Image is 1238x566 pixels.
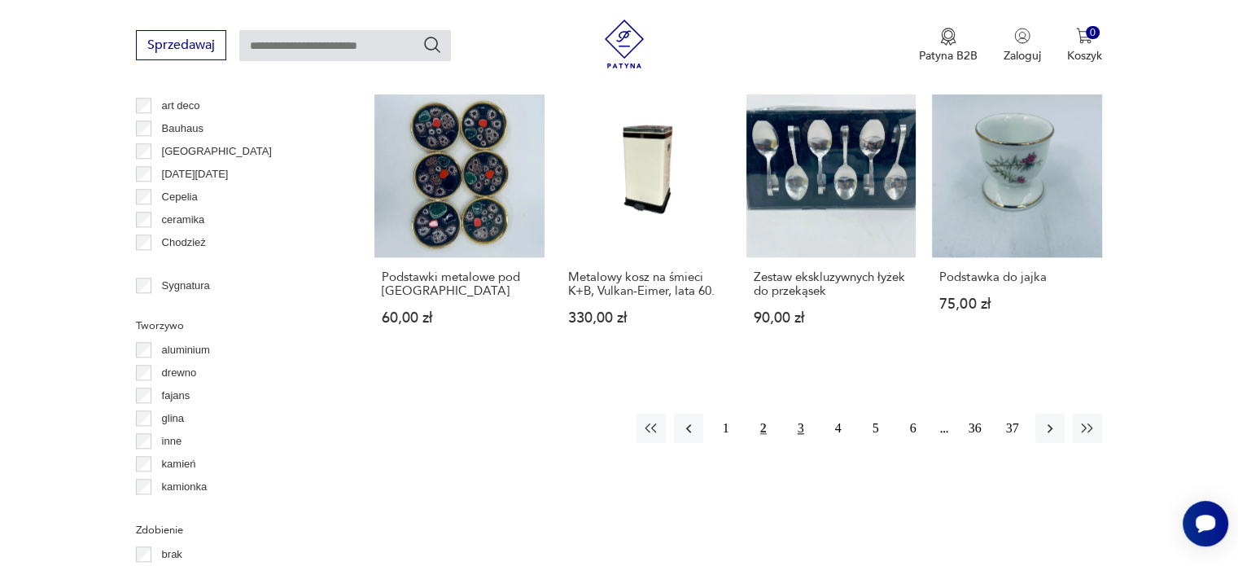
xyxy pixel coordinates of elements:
[136,30,226,60] button: Sprzedawaj
[162,143,272,160] p: [GEOGRAPHIC_DATA]
[919,28,978,64] a: Ikona medaluPatyna B2B
[940,28,956,46] img: Ikona medalu
[162,546,182,564] p: brak
[1004,28,1041,64] button: Zaloguj
[162,120,203,138] p: Bauhaus
[919,28,978,64] button: Patyna B2B
[422,35,442,55] button: Szukaj
[749,414,778,443] button: 2
[861,414,890,443] button: 5
[932,88,1101,357] a: Podstawka do jajkaPodstawka do jajka75,00 zł
[136,41,226,52] a: Sprzedawaj
[162,501,198,519] p: kryształ
[162,364,197,382] p: drewno
[162,478,208,496] p: kamionka
[754,270,908,298] h3: Zestaw ekskluzywnych łyżek do przekąsek
[600,20,649,68] img: Patyna - sklep z meblami i dekoracjami vintage
[939,270,1094,284] h3: Podstawka do jajka
[136,317,335,335] p: Tworzywo
[919,48,978,64] p: Patyna B2B
[561,88,730,357] a: Metalowy kosz na śmieci K+B, Vulkan-Eimer, lata 60.Metalowy kosz na śmieci K+B, Vulkan-Eimer, lat...
[754,311,908,325] p: 90,00 zł
[382,311,536,325] p: 60,00 zł
[824,414,853,443] button: 4
[162,432,182,450] p: inne
[1004,48,1041,64] p: Zaloguj
[162,188,198,206] p: Cepelia
[162,97,200,115] p: art deco
[711,414,741,443] button: 1
[899,414,928,443] button: 6
[786,414,816,443] button: 3
[162,410,184,428] p: glina
[162,257,203,274] p: Ćmielów
[939,297,1094,311] p: 75,00 zł
[1086,26,1100,40] div: 0
[162,387,190,405] p: fajans
[382,270,536,298] h3: Podstawki metalowe pod [GEOGRAPHIC_DATA]
[1067,28,1102,64] button: 0Koszyk
[374,88,544,357] a: Podstawki metalowe pod kubekPodstawki metalowe pod [GEOGRAPHIC_DATA]60,00 zł
[162,211,205,229] p: ceramika
[162,341,210,359] p: aluminium
[998,414,1027,443] button: 37
[162,234,206,252] p: Chodzież
[1067,48,1102,64] p: Koszyk
[136,521,335,539] p: Zdobienie
[162,455,196,473] p: kamień
[162,165,229,183] p: [DATE][DATE]
[1076,28,1092,44] img: Ikona koszyka
[960,414,990,443] button: 36
[568,311,723,325] p: 330,00 zł
[746,88,916,357] a: Zestaw ekskluzywnych łyżek do przekąsekZestaw ekskluzywnych łyżek do przekąsek90,00 zł
[568,270,723,298] h3: Metalowy kosz na śmieci K+B, Vulkan-Eimer, lata 60.
[1183,501,1228,546] iframe: Smartsupp widget button
[1014,28,1030,44] img: Ikonka użytkownika
[162,277,210,295] p: Sygnatura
